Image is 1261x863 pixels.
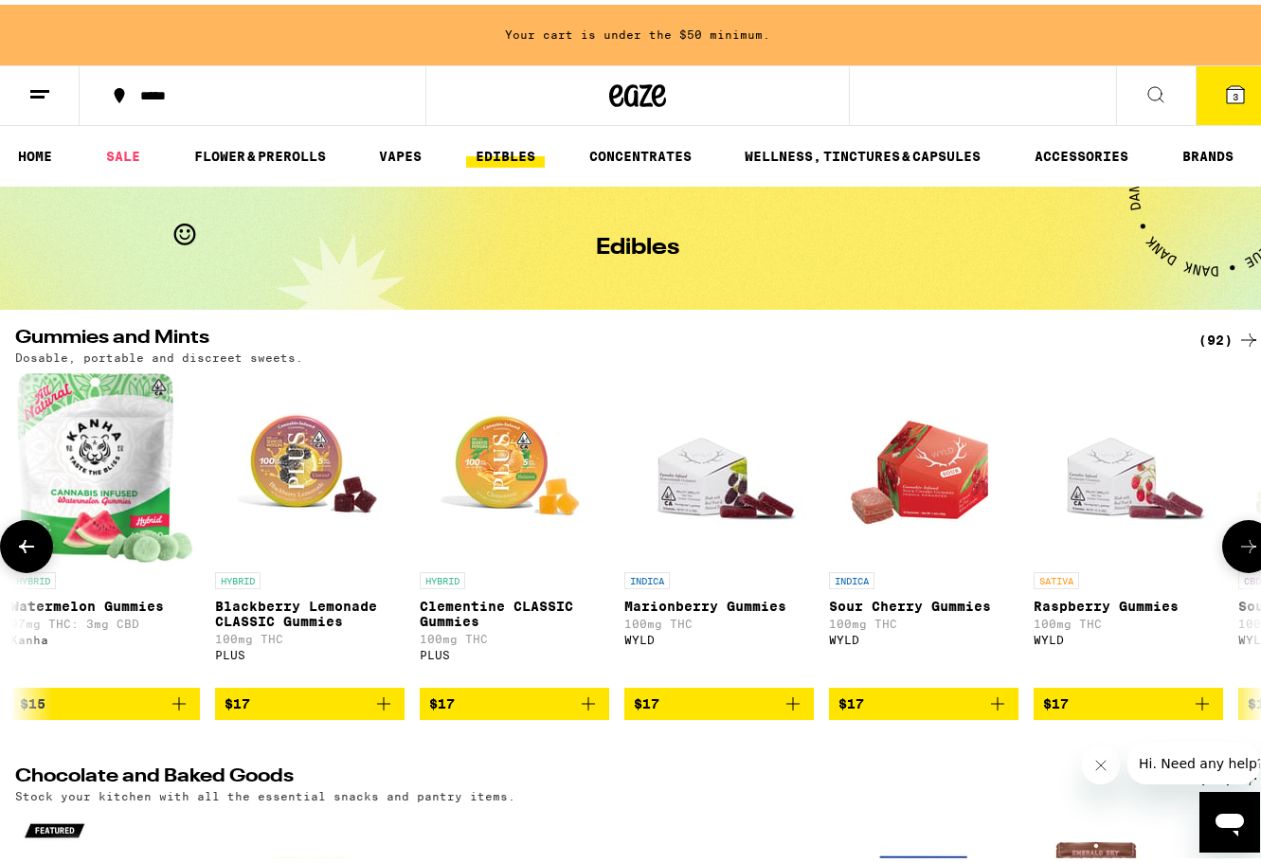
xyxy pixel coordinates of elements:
[15,347,303,359] p: Dosable, portable and discreet sweets.
[829,613,1018,625] p: 100mg THC
[420,594,609,624] p: Clementine CLASSIC Gummies
[634,692,659,707] span: $17
[215,644,405,656] div: PLUS
[10,369,200,683] a: Open page for Watermelon Gummies from Kanha
[215,567,261,584] p: HYBRID
[735,140,990,163] a: WELLNESS, TINCTURES & CAPSULES
[9,140,62,163] a: HOME
[15,324,1167,347] h2: Gummies and Mints
[369,140,431,163] a: VAPES
[1043,692,1069,707] span: $17
[624,369,814,558] img: WYLD - Marionberry Gummies
[1127,738,1260,780] iframe: Message from company
[17,369,194,558] img: Kanha - Watermelon Gummies
[10,629,200,641] div: Kanha
[215,369,405,683] a: Open page for Blackberry Lemonade CLASSIC Gummies from PLUS
[624,369,814,683] a: Open page for Marionberry Gummies from WYLD
[215,628,405,640] p: 100mg THC
[420,369,609,558] img: PLUS - Clementine CLASSIC Gummies
[215,369,405,558] img: PLUS - Blackberry Lemonade CLASSIC Gummies
[829,369,1018,558] img: WYLD - Sour Cherry Gummies
[1034,594,1223,609] p: Raspberry Gummies
[838,692,864,707] span: $17
[420,644,609,656] div: PLUS
[466,140,545,163] a: EDIBLES
[1034,683,1223,715] button: Add to bag
[1034,369,1223,683] a: Open page for Raspberry Gummies from WYLD
[1173,140,1243,163] a: BRANDS
[1233,86,1238,98] span: 3
[1198,324,1260,347] a: (92)
[580,140,701,163] a: CONCENTRATES
[1199,787,1260,848] iframe: Button to launch messaging window
[10,594,200,609] p: Watermelon Gummies
[596,232,679,255] h1: Edibles
[15,785,515,798] p: Stock your kitchen with all the essential snacks and pantry items.
[829,594,1018,609] p: Sour Cherry Gummies
[420,628,609,640] p: 100mg THC
[420,369,609,683] a: Open page for Clementine CLASSIC Gummies from PLUS
[1034,567,1079,584] p: SATIVA
[15,763,1167,785] h2: Chocolate and Baked Goods
[624,567,670,584] p: INDICA
[1025,140,1138,163] a: ACCESSORIES
[429,692,455,707] span: $17
[1034,369,1223,558] img: WYLD - Raspberry Gummies
[97,140,150,163] a: SALE
[1034,613,1223,625] p: 100mg THC
[624,683,814,715] button: Add to bag
[185,140,335,163] a: FLOWER & PREROLLS
[420,683,609,715] button: Add to bag
[10,683,200,715] button: Add to bag
[829,683,1018,715] button: Add to bag
[1082,742,1120,780] iframe: Close message
[10,613,200,625] p: 97mg THC: 3mg CBD
[11,13,136,28] span: Hi. Need any help?
[829,629,1018,641] div: WYLD
[829,369,1018,683] a: Open page for Sour Cherry Gummies from WYLD
[624,629,814,641] div: WYLD
[10,567,56,584] p: HYBRID
[225,692,250,707] span: $17
[829,567,874,584] p: INDICA
[215,683,405,715] button: Add to bag
[1034,629,1223,641] div: WYLD
[215,594,405,624] p: Blackberry Lemonade CLASSIC Gummies
[20,692,45,707] span: $15
[420,567,465,584] p: HYBRID
[624,613,814,625] p: 100mg THC
[624,594,814,609] p: Marionberry Gummies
